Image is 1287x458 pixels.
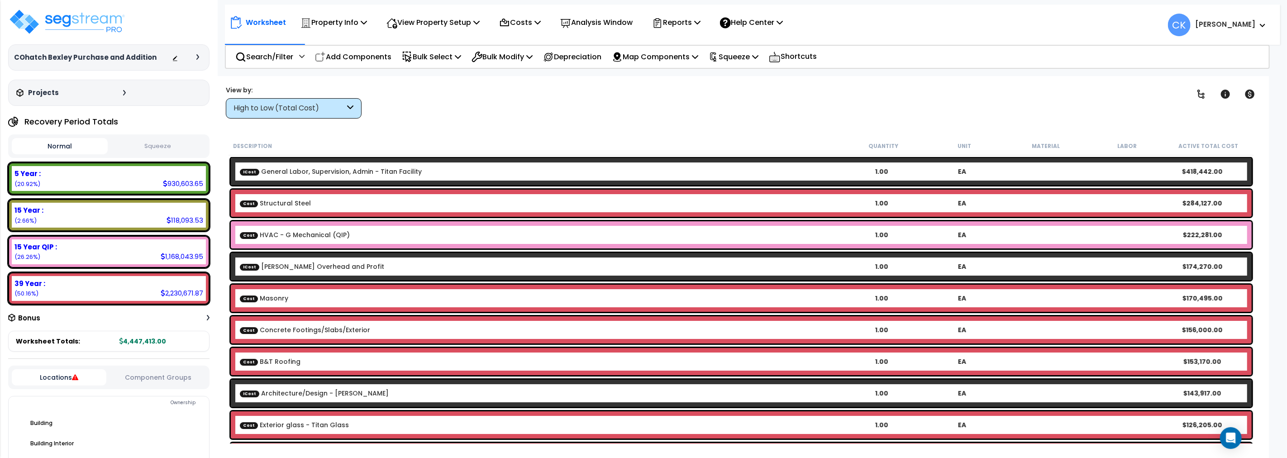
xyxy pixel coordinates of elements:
div: EA [922,357,1002,366]
div: Shortcuts [764,46,822,68]
div: Open Intercom Messenger [1220,427,1242,449]
small: Description [233,143,272,150]
small: Unit [958,143,972,150]
span: Worksheet Totals: [16,337,80,346]
b: 15 Year : [14,205,43,215]
p: Add Components [315,51,391,63]
a: Custom Item [240,199,311,208]
small: (26.26%) [14,253,40,261]
a: Custom Item [240,230,350,239]
p: Shortcuts [769,50,817,63]
b: 4,447,413.00 [119,337,166,346]
p: Bulk Modify [472,51,533,63]
small: Quantity [868,143,898,150]
p: View Property Setup [386,16,480,29]
div: EA [922,325,1002,334]
div: 118,093.53 [167,215,203,225]
a: Custom Item [240,357,300,366]
a: Custom Item [240,325,370,334]
p: Costs [499,16,541,29]
div: Depreciation [538,46,606,67]
span: Cost [240,232,258,239]
div: $153,170.00 [1162,357,1242,366]
div: 1.00 [841,325,921,334]
h3: COhatch Bexley Purchase and Addition [14,53,157,62]
span: Cost [240,327,258,334]
div: $170,495.00 [1162,294,1242,303]
button: Normal [12,138,108,154]
p: Squeeze [709,51,758,63]
div: 1.00 [841,420,921,429]
div: EA [922,167,1002,176]
div: $156,000.00 [1162,325,1242,334]
span: ICost [240,263,259,270]
b: 15 Year QIP : [14,242,57,252]
small: Material [1032,143,1060,150]
div: $284,127.00 [1162,199,1242,208]
span: CK [1168,14,1191,36]
span: Cost [240,358,258,365]
p: Map Components [612,51,698,63]
div: Building Interior [28,438,195,449]
div: EA [922,420,1002,429]
div: High to Low (Total Cost) [234,103,345,114]
a: Custom Item [240,262,384,271]
div: 1,168,043.95 [161,252,203,261]
a: Custom Item [240,420,349,429]
h3: Projects [28,88,59,97]
div: Add Components [310,46,396,67]
span: ICost [240,390,259,397]
p: Reports [652,16,701,29]
small: (20.92%) [14,180,40,188]
div: $174,270.00 [1162,262,1242,271]
button: Squeeze [110,138,206,154]
small: Active Total Cost [1179,143,1239,150]
h3: Bonus [18,315,40,322]
p: Depreciation [543,51,601,63]
div: EA [922,199,1002,208]
img: logo_pro_r.png [8,8,126,35]
div: View by: [226,86,362,95]
small: (50.16%) [14,290,38,297]
div: EA [922,262,1002,271]
div: 1.00 [841,199,921,208]
div: 1.00 [841,357,921,366]
h4: Recovery Period Totals [24,117,118,126]
div: Building [28,418,195,429]
b: [PERSON_NAME] [1195,19,1255,29]
a: Custom Item [240,294,288,303]
a: Custom Item [240,167,422,176]
b: 5 Year : [14,169,41,178]
b: 39 Year : [14,279,45,288]
div: $222,281.00 [1162,230,1242,239]
div: Ownership [27,397,209,408]
div: 1.00 [841,294,921,303]
button: Locations [12,369,106,386]
span: Cost [240,200,258,207]
p: Bulk Select [402,51,461,63]
a: Custom Item [240,389,389,398]
div: 1.00 [841,167,921,176]
div: EA [922,230,1002,239]
span: ICost [240,168,259,175]
div: 1.00 [841,230,921,239]
span: Cost [240,422,258,429]
div: $126,205.00 [1162,420,1242,429]
div: 2,230,671.87 [161,288,203,298]
button: Component Groups [111,372,205,382]
p: Search/Filter [235,51,293,63]
div: 930,603.65 [163,179,203,188]
div: 1.00 [841,262,921,271]
div: $143,917.00 [1162,389,1242,398]
span: Cost [240,295,258,302]
div: EA [922,294,1002,303]
div: EA [922,389,1002,398]
p: Analysis Window [560,16,633,29]
p: Worksheet [246,16,286,29]
p: Property Info [300,16,367,29]
p: Help Center [720,16,783,29]
div: $418,442.00 [1162,167,1242,176]
div: 1.00 [841,389,921,398]
small: Labor [1118,143,1137,150]
small: (2.66%) [14,217,37,224]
